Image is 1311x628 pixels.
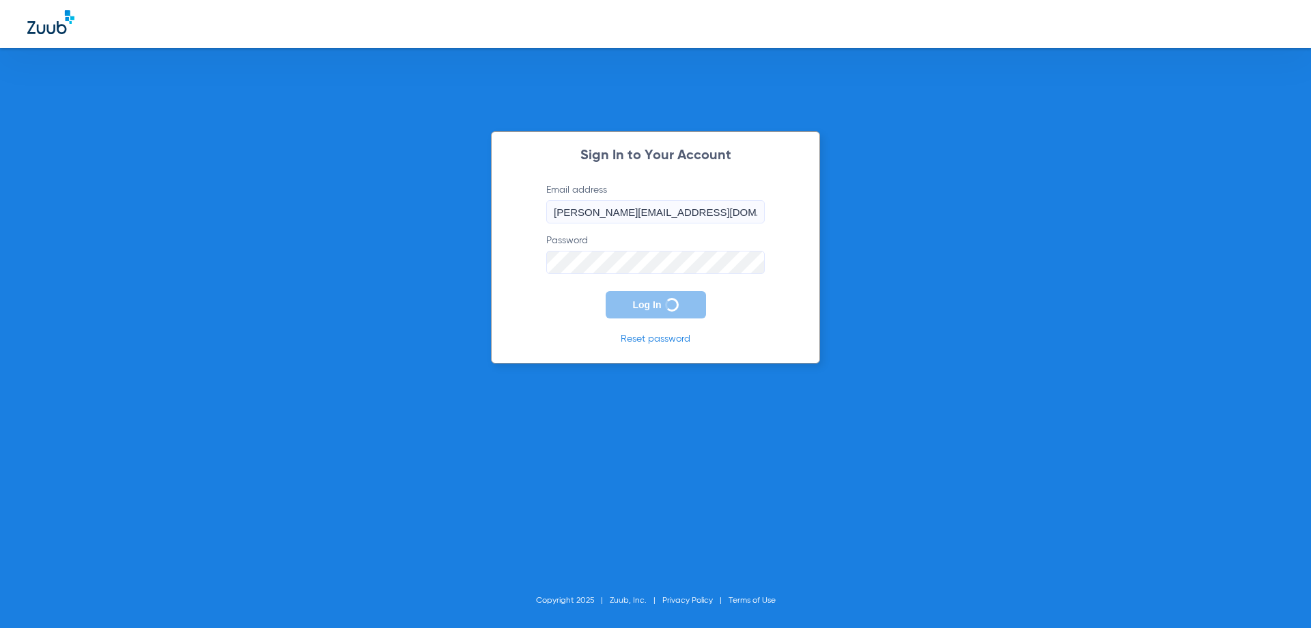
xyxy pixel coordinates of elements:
input: Email address [546,200,765,223]
label: Password [546,234,765,274]
a: Reset password [621,334,690,344]
h2: Sign In to Your Account [526,149,785,163]
a: Privacy Policy [662,597,713,605]
a: Terms of Use [729,597,776,605]
li: Copyright 2025 [536,594,610,607]
li: Zuub, Inc. [610,594,662,607]
span: Log In [633,299,662,310]
img: Zuub Logo [27,10,74,34]
button: Log In [606,291,706,318]
label: Email address [546,183,765,223]
iframe: Chat Widget [1243,562,1311,628]
input: Password [546,251,765,274]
